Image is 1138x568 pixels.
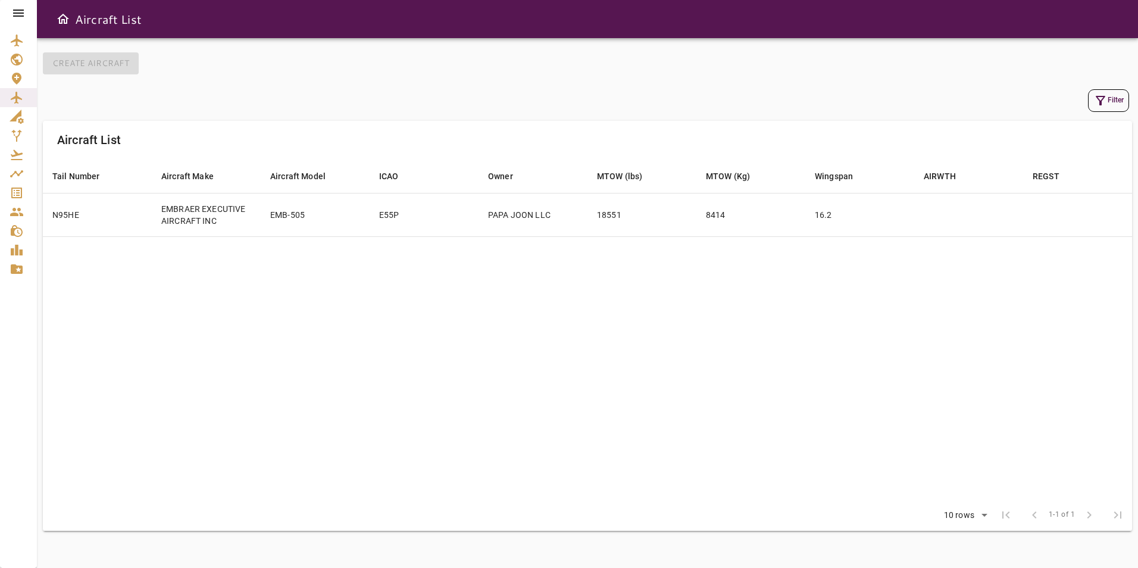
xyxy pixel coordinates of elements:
div: Owner [488,169,513,183]
span: Previous Page [1020,501,1049,529]
td: EMB-505 [261,193,370,236]
h6: Aircraft List [57,130,121,149]
div: Aircraft Model [270,169,326,183]
span: Next Page [1075,501,1103,529]
td: E55P [370,193,479,236]
div: MTOW (lbs) [597,169,643,183]
span: MTOW (Kg) [706,169,765,183]
td: PAPA JOON LLC [479,193,587,236]
button: Filter [1088,89,1129,112]
td: 8414 [696,193,805,236]
span: Aircraft Model [270,169,341,183]
div: REGST [1033,169,1059,183]
td: EMBRAER EXECUTIVE AIRCRAFT INC [152,193,261,236]
div: 10 rows [941,510,977,520]
span: First Page [992,501,1020,529]
div: Wingspan [815,169,853,183]
span: Aircraft Make [161,169,229,183]
span: AIRWTH [924,169,971,183]
span: ICAO [379,169,414,183]
div: AIRWTH [924,169,956,183]
button: Open drawer [51,7,75,31]
div: Aircraft Make [161,169,214,183]
span: MTOW (lbs) [597,169,658,183]
div: Tail Number [52,169,100,183]
td: N95HE [43,193,152,236]
td: 18551 [587,193,696,236]
span: Last Page [1103,501,1132,529]
span: 1-1 of 1 [1049,509,1075,521]
span: Owner [488,169,529,183]
div: 10 rows [936,507,992,525]
span: Tail Number [52,169,115,183]
h6: Aircraft List [75,10,142,29]
span: REGST [1033,169,1075,183]
td: 16.2 [805,193,914,236]
div: MTOW (Kg) [706,169,750,183]
span: Wingspan [815,169,868,183]
div: ICAO [379,169,399,183]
